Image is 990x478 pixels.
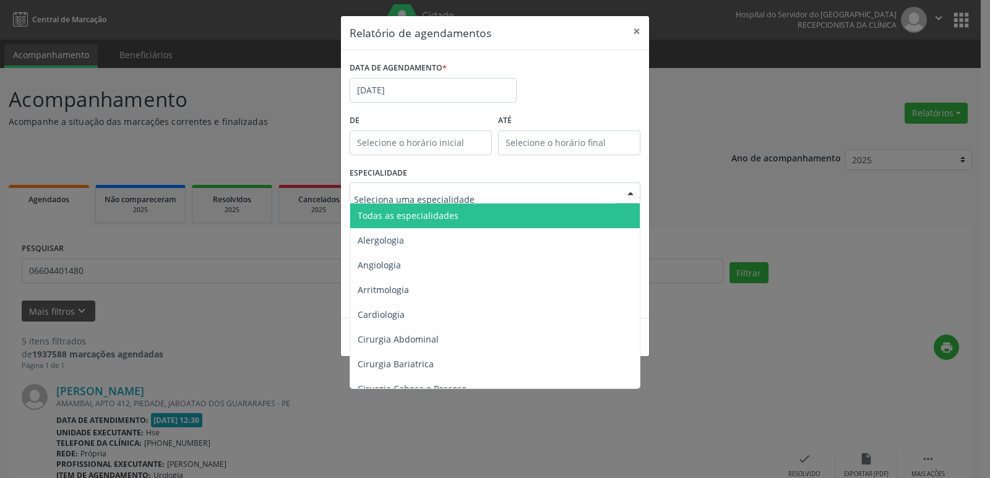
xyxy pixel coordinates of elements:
span: Cardiologia [358,309,405,320]
span: Arritmologia [358,284,409,296]
input: Selecione o horário inicial [350,130,492,155]
label: ESPECIALIDADE [350,164,407,183]
input: Selecione o horário final [498,130,640,155]
button: Close [624,16,649,46]
span: Cirurgia Bariatrica [358,358,434,370]
h5: Relatório de agendamentos [350,25,491,41]
input: Selecione uma data ou intervalo [350,78,517,103]
span: Cirurgia Abdominal [358,333,439,345]
span: Angiologia [358,259,401,271]
span: Cirurgia Cabeça e Pescoço [358,383,467,395]
label: De [350,111,492,130]
label: DATA DE AGENDAMENTO [350,59,447,78]
input: Seleciona uma especialidade [354,187,615,211]
span: Alergologia [358,234,404,246]
span: Todas as especialidades [358,210,458,221]
label: ATÉ [498,111,640,130]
